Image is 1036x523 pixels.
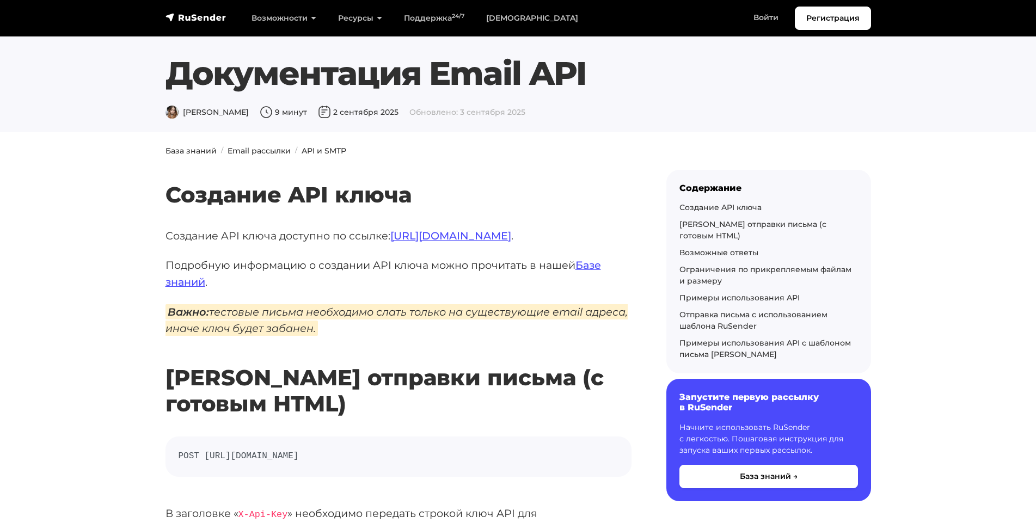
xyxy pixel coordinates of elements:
a: [URL][DOMAIN_NAME] [390,229,511,242]
a: Запустите первую рассылку в RuSender Начните использовать RuSender с легкостью. Пошаговая инструк... [666,379,871,501]
span: [PERSON_NAME] [165,107,249,117]
a: Примеры использования API с шаблоном письма [PERSON_NAME] [679,338,851,359]
a: Возможные ответы [679,248,758,257]
a: Email рассылки [228,146,291,156]
a: Базе знаний [165,259,601,288]
a: Создание API ключа [679,202,762,212]
em: тестовые письма необходимо слать только на существующие email адреса, иначе ключ будет забанен. [165,304,628,336]
a: API и SMTP [302,146,346,156]
a: База знаний [165,146,217,156]
a: Возможности [241,7,327,29]
span: 9 минут [260,107,307,117]
sup: 24/7 [452,13,464,20]
a: Поддержка24/7 [393,7,475,29]
span: Обновлено: 3 сентября 2025 [409,107,525,117]
a: Примеры использования API [679,293,800,303]
a: [DEMOGRAPHIC_DATA] [475,7,589,29]
img: Время чтения [260,106,273,119]
nav: breadcrumb [159,145,878,157]
img: Дата публикации [318,106,331,119]
code: X-Api-Key [238,509,288,520]
button: База знаний → [679,465,858,488]
a: Отправка письма с использованием шаблона RuSender [679,310,827,331]
div: Содержание [679,183,858,193]
a: Регистрация [795,7,871,30]
h2: [PERSON_NAME] отправки письма (с готовым HTML) [165,333,632,417]
h6: Запустите первую рассылку в RuSender [679,392,858,413]
a: Войти [743,7,789,29]
a: Ограничения по прикрепляемым файлам и размеру [679,264,851,286]
p: Начните использовать RuSender с легкостью. Пошаговая инструкция для запуска ваших первых рассылок. [679,422,858,456]
img: RuSender [165,12,226,23]
p: Подробную информацию о создании API ключа можно прочитать в нашей . [165,257,632,290]
span: 2 сентября 2025 [318,107,399,117]
strong: Важно: [168,305,209,318]
a: [PERSON_NAME] отправки письма (с готовым HTML) [679,219,826,241]
h1: Документация Email API [165,54,871,93]
a: Ресурсы [327,7,393,29]
h2: Создание API ключа [165,150,632,208]
code: POST [URL][DOMAIN_NAME] [179,450,618,464]
p: Создание API ключа доступно по ссылке: . [165,227,632,244]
